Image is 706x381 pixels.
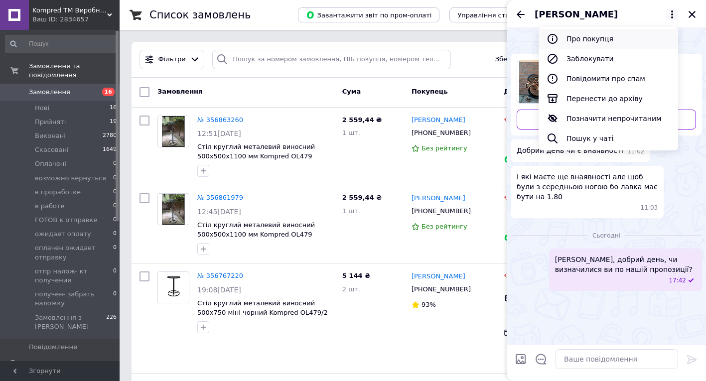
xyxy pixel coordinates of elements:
[197,194,243,201] a: № 356861979
[555,254,696,274] span: [PERSON_NAME], добрий день, чи визначилися ви по нашій пропозиції?
[212,50,451,69] input: Пошук за номером замовлення, ПІБ покупця, номером телефону, Email, номером накладної
[342,207,360,215] span: 1 шт.
[517,60,696,104] a: Переглянути товар
[197,208,241,216] span: 12:45[DATE]
[197,286,241,294] span: 19:08[DATE]
[412,285,471,293] span: [PHONE_NUMBER]
[35,230,91,239] span: ожидает оплату
[35,104,49,113] span: Нові
[449,7,542,22] button: Управління статусами
[422,301,436,308] span: 93%
[35,313,106,331] span: Замовлення з [PERSON_NAME]
[627,147,645,156] span: 11:02 05.08.2025
[157,88,202,95] span: Замовлення
[197,129,241,137] span: 12:51[DATE]
[511,36,702,46] div: 05.08.2025
[35,131,66,140] span: Виконані
[412,88,448,95] span: Покупець
[29,343,77,352] span: Повідомлення
[113,216,117,225] span: 0
[197,116,243,124] a: № 356863260
[35,188,81,197] span: в проработке
[106,313,117,331] span: 226
[588,232,624,240] span: Сьогодні
[539,49,678,69] button: Заблокувати
[298,7,439,22] button: Завантажити звіт по пром-оплаті
[35,267,113,285] span: отпр налож- кт получения
[102,88,115,96] span: 16
[504,88,577,95] span: Доставка та оплата
[35,145,69,154] span: Скасовані
[157,193,189,225] a: Фото товару
[113,230,117,239] span: 0
[29,62,120,80] span: Замовлення та повідомлення
[113,188,117,197] span: 0
[686,8,698,20] button: Закрити
[113,159,117,168] span: 0
[157,116,189,147] a: Фото товару
[412,207,471,215] span: [PHONE_NUMBER]
[412,194,465,203] a: [PERSON_NAME]
[495,55,563,64] span: Збережені фільтри:
[162,194,185,225] img: Фото товару
[35,290,113,308] span: получен- забрать наложку
[517,145,623,156] span: Добрий день чи є внаявності
[519,60,558,103] img: 6339382959_w100_h100_6339382959.jpg
[35,159,66,168] span: Оплачені
[517,110,696,129] a: Оформити
[197,221,315,238] span: Стіл круглий металевий виносний 500х500х1100 мм Kompred OL479
[103,131,117,140] span: 2780
[158,273,189,302] img: Фото товару
[32,15,120,24] div: Ваш ID: 2834657
[113,174,117,183] span: 0
[539,29,678,49] button: Про покупця
[197,143,315,160] a: Стіл круглий металевий виносний 500х500х1100 мм Kompred OL479
[110,104,117,113] span: 16
[35,174,106,183] span: возможно вернуться
[539,89,678,109] button: Перенести до архіву
[197,299,328,316] a: Стіл круглий металевий виносний 500х750 міні чорний Kompred OL479/2
[669,276,686,285] span: 17:42 12.08.2025
[535,8,618,21] span: [PERSON_NAME]
[515,8,527,20] button: Назад
[29,360,92,369] span: Товари та послуги
[422,144,467,152] span: Без рейтингу
[342,194,382,201] span: 2 559,44 ₴
[412,116,465,125] a: [PERSON_NAME]
[342,88,361,95] span: Cума
[539,69,678,89] button: Повідомити про спам
[539,128,678,148] button: Пошук у чаті
[535,8,678,21] button: [PERSON_NAME]
[110,118,117,127] span: 19
[32,6,107,15] span: Kompred TM Виробниче підприємство
[113,290,117,308] span: 0
[197,272,243,279] a: № 356767220
[35,244,113,261] span: оплачен ожидает отправку
[535,353,548,366] button: Відкрити шаблони відповідей
[29,88,70,97] span: Замовлення
[113,267,117,285] span: 0
[162,116,185,147] img: Фото товару
[517,172,658,202] span: І які маєте ще внаявності але щоб були з середньою ногою бо лавка має бути на 1.80
[342,272,370,279] span: 5 144 ₴
[457,11,534,19] span: Управління статусами
[113,202,117,211] span: 0
[157,271,189,303] a: Фото товару
[103,145,117,154] span: 1649
[342,285,360,293] span: 2 шт.
[35,118,66,127] span: Прийняті
[113,244,117,261] span: 0
[511,230,702,240] div: 12.08.2025
[641,204,658,212] span: 11:03 05.08.2025
[35,216,97,225] span: ГОТОВ к отправке
[342,129,360,136] span: 1 шт.
[412,129,471,136] span: [PHONE_NUMBER]
[539,109,678,128] button: Позначити непрочитаним
[306,10,431,19] span: Завантажити звіт по пром-оплаті
[149,9,251,21] h1: Список замовлень
[422,223,467,230] span: Без рейтингу
[412,272,465,281] a: [PERSON_NAME]
[158,55,186,64] span: Фільтри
